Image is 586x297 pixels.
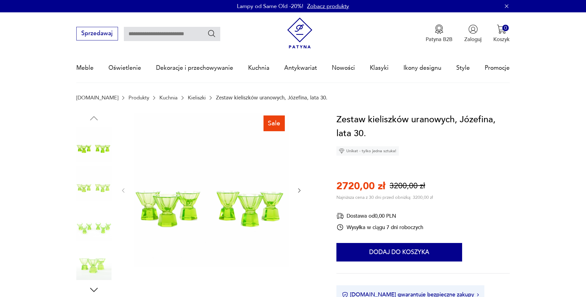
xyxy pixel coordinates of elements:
[477,293,479,296] img: Ikona strzałki w prawo
[284,54,317,82] a: Antykwariat
[456,54,470,82] a: Style
[76,245,112,280] img: Zdjęcie produktu Zestaw kieliszków uranowych, Józefina, lata 30.
[248,54,269,82] a: Kuchnia
[76,127,112,162] img: Zdjęcie produktu Zestaw kieliszków uranowych, Józefina, lata 30.
[426,36,453,43] p: Patyna B2B
[339,148,344,154] img: Ikona diamentu
[336,224,423,231] div: Wysyłka w ciągu 7 dni roboczych
[464,36,482,43] p: Zaloguj
[237,2,303,10] p: Lampy od Same Old -20%!
[188,95,206,101] a: Kieliszki
[336,195,433,200] p: Najniższa cena z 30 dni przed obniżką: 3200,00 zł
[76,95,118,101] a: [DOMAIN_NAME]
[336,212,344,220] img: Ikona dostawy
[336,146,399,156] div: Unikat - tylko jedna sztuka!
[332,54,355,82] a: Nowości
[434,24,444,34] img: Ikona medalu
[497,24,506,34] img: Ikona koszyka
[493,36,510,43] p: Koszyk
[336,179,385,193] p: 2720,00 zł
[502,25,509,31] div: 0
[426,24,453,43] a: Ikona medaluPatyna B2B
[263,115,285,131] div: Sale
[159,95,178,101] a: Kuchnia
[76,27,118,40] button: Sprzedawaj
[493,24,510,43] button: 0Koszyk
[464,24,482,43] button: Zaloguj
[426,24,453,43] button: Patyna B2B
[468,24,478,34] img: Ikonka użytkownika
[76,31,118,36] a: Sprzedawaj
[336,243,462,261] button: Dodaj do koszyka
[207,29,216,38] button: Szukaj
[108,54,141,82] a: Oświetlenie
[307,2,349,10] a: Zobacz produkty
[390,181,425,191] p: 3200,00 zł
[129,95,149,101] a: Produkty
[134,113,289,267] img: Zdjęcie produktu Zestaw kieliszków uranowych, Józefina, lata 30.
[156,54,233,82] a: Dekoracje i przechowywanie
[76,166,112,201] img: Zdjęcie produktu Zestaw kieliszków uranowych, Józefina, lata 30.
[336,113,510,141] h1: Zestaw kieliszków uranowych, Józefina, lata 30.
[76,54,94,82] a: Meble
[284,18,315,49] img: Patyna - sklep z meblami i dekoracjami vintage
[485,54,510,82] a: Promocje
[403,54,441,82] a: Ikony designu
[216,95,327,101] p: Zestaw kieliszków uranowych, Józefina, lata 30.
[370,54,389,82] a: Klasyki
[76,206,112,241] img: Zdjęcie produktu Zestaw kieliszków uranowych, Józefina, lata 30.
[336,212,423,220] div: Dostawa od 0,00 PLN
